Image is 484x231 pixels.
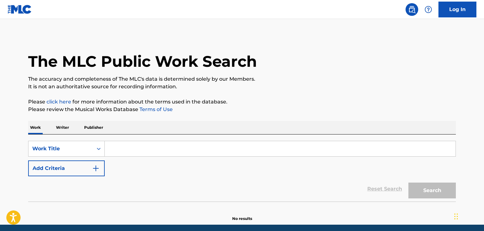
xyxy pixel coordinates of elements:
a: Log In [438,2,476,17]
p: It is not an authoritative source for recording information. [28,83,456,91]
div: Drag [454,207,458,226]
img: MLC Logo [8,5,32,14]
p: Work [28,121,43,134]
button: Add Criteria [28,160,105,176]
p: No results [232,208,252,222]
a: Terms of Use [138,106,173,112]
img: search [408,6,416,13]
iframe: Chat Widget [452,201,484,231]
p: Writer [54,121,71,134]
div: Work Title [32,145,89,153]
a: click here [47,99,71,105]
img: help [425,6,432,13]
h1: The MLC Public Work Search [28,52,257,71]
p: Please for more information about the terms used in the database. [28,98,456,106]
p: The accuracy and completeness of The MLC's data is determined solely by our Members. [28,75,456,83]
div: Help [422,3,435,16]
form: Search Form [28,141,456,202]
img: 9d2ae6d4665cec9f34b9.svg [92,165,100,172]
p: Please review the Musical Works Database [28,106,456,113]
p: Publisher [82,121,105,134]
a: Public Search [406,3,418,16]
